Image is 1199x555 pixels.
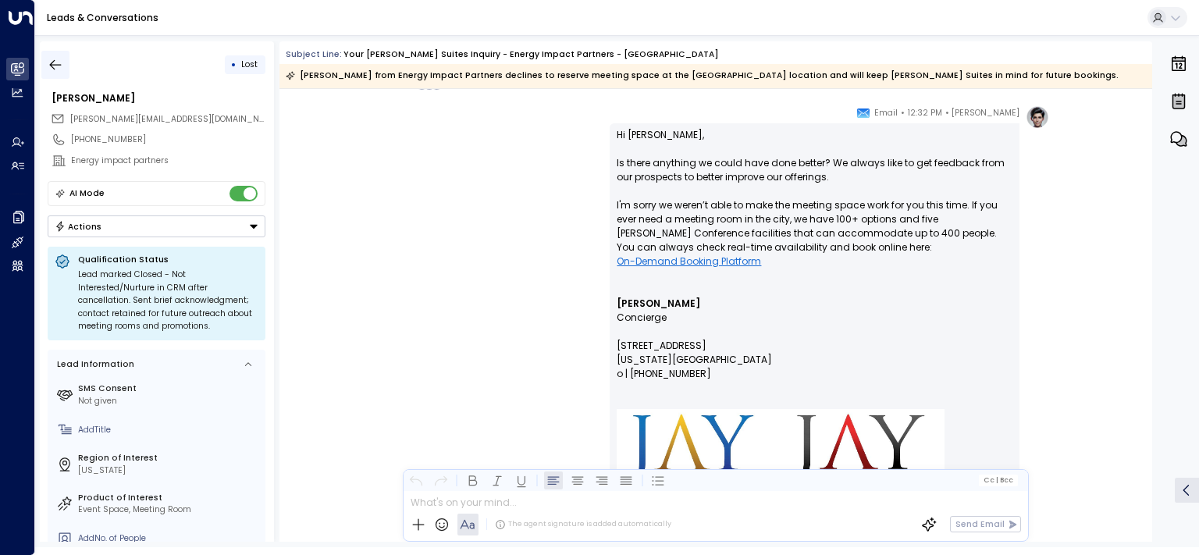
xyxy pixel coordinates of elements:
div: [PHONE_NUMBER] [71,133,265,146]
span: • [901,105,905,121]
div: Lead marked Closed - Not Interested/Nurture in CRM after cancellation. Sent brief acknowledgment;... [78,269,258,333]
div: Actions [55,221,102,232]
img: Jay Suites Logo [617,409,945,493]
span: [PERSON_NAME][EMAIL_ADDRESS][DOMAIN_NAME] [70,113,279,125]
button: Redo [431,471,450,489]
div: AddTitle [78,424,261,436]
div: AI Mode [69,186,105,201]
span: chetcuti@energyimpactpartners.com [70,113,265,126]
div: Button group with a nested menu [48,215,265,237]
span: Subject Line: [286,48,342,60]
div: • [231,54,237,75]
div: AddNo. of People [78,532,261,545]
span: Cc Bcc [984,476,1013,484]
span: Email [874,105,898,121]
p: Qualification Status [78,254,258,265]
span: 12:32 PM [908,105,942,121]
p: Hi [PERSON_NAME], Is there anything we could have done better? We always like to get feedback fro... [617,128,1012,283]
label: Region of Interest [78,452,261,464]
span: • [945,105,949,121]
label: SMS Consent [78,382,261,395]
p: [STREET_ADDRESS] [617,339,1012,353]
p: o | [PHONE_NUMBER] [617,367,1012,381]
div: Energy impact partners [71,155,265,167]
div: Not given [78,395,261,407]
p: [US_STATE][GEOGRAPHIC_DATA] [617,353,1012,367]
div: [PERSON_NAME] from Energy Impact Partners declines to reserve meeting space at the [GEOGRAPHIC_DA... [286,68,1119,84]
div: [US_STATE] [78,464,261,477]
div: The agent signature is added automatically [495,519,671,530]
div: Event Space, Meeting Room [78,503,261,516]
button: Actions [48,215,265,237]
span: Lost [241,59,258,70]
div: [PERSON_NAME] [52,91,265,105]
p: [PERSON_NAME] [617,297,1012,311]
span: | [995,476,998,484]
img: profile-logo.png [1026,105,1049,129]
div: Lead Information [53,358,134,371]
div: Your [PERSON_NAME] Suites Inquiry - Energy impact partners - [GEOGRAPHIC_DATA] [343,48,719,61]
a: Leads & Conversations [47,11,158,24]
p: Concierge [617,311,1012,325]
button: Cc|Bcc [979,475,1018,486]
span: [PERSON_NAME] [952,105,1019,121]
label: Product of Interest [78,492,261,504]
button: Undo [407,471,425,489]
a: On-Demand Booking Platform [617,254,761,269]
